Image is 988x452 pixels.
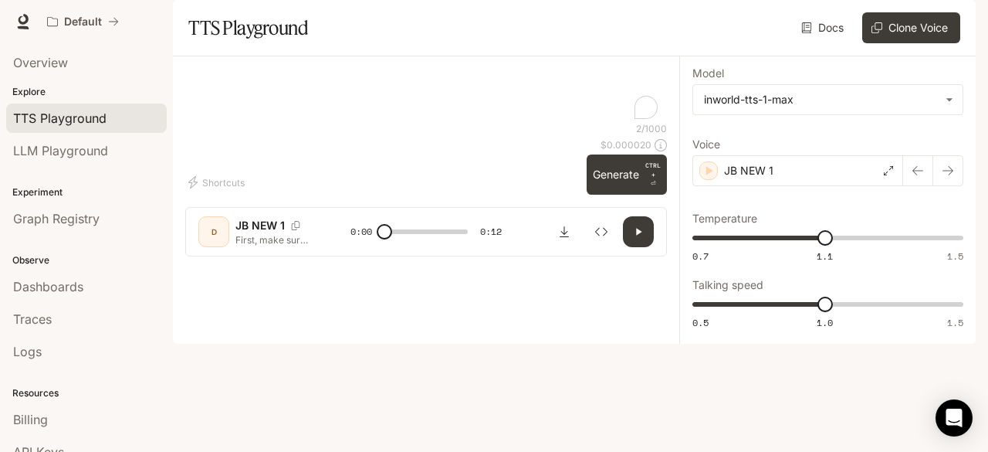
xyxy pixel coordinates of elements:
[936,399,973,437] div: Open Intercom Messenger
[235,218,285,233] p: JB NEW 1
[692,213,757,224] p: Temperature
[645,161,661,189] p: ⏎
[862,12,960,43] button: Clone Voice
[798,12,850,43] a: Docs
[601,138,651,151] p: $ 0.000020
[201,219,226,244] div: D
[350,224,372,240] span: 0:00
[185,170,251,195] button: Shortcuts
[549,216,580,247] button: Download audio
[586,216,617,247] button: Inspect
[40,6,126,37] button: All workspaces
[724,163,773,178] p: JB NEW 1
[235,233,313,246] p: First, make sure to use euphemisms rather than real words to describe SA, and in official archdio...
[587,155,667,195] button: GenerateCTRL +⏎
[947,316,963,329] span: 1.5
[480,224,502,240] span: 0:12
[692,250,709,263] span: 0.7
[817,316,833,329] span: 1.0
[947,250,963,263] span: 1.5
[636,122,667,135] p: 2 / 1000
[692,316,709,329] span: 0.5
[64,15,102,29] p: Default
[817,250,833,263] span: 1.1
[645,161,661,179] p: CTRL +
[285,221,306,230] button: Copy Voice ID
[692,280,763,291] p: Talking speed
[704,92,938,107] div: inworld-tts-1-max
[191,69,661,122] textarea: To enrich screen reader interactions, please activate Accessibility in Grammarly extension settings
[188,12,308,43] h1: TTS Playground
[693,85,963,114] div: inworld-tts-1-max
[692,68,724,79] p: Model
[692,139,720,150] p: Voice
